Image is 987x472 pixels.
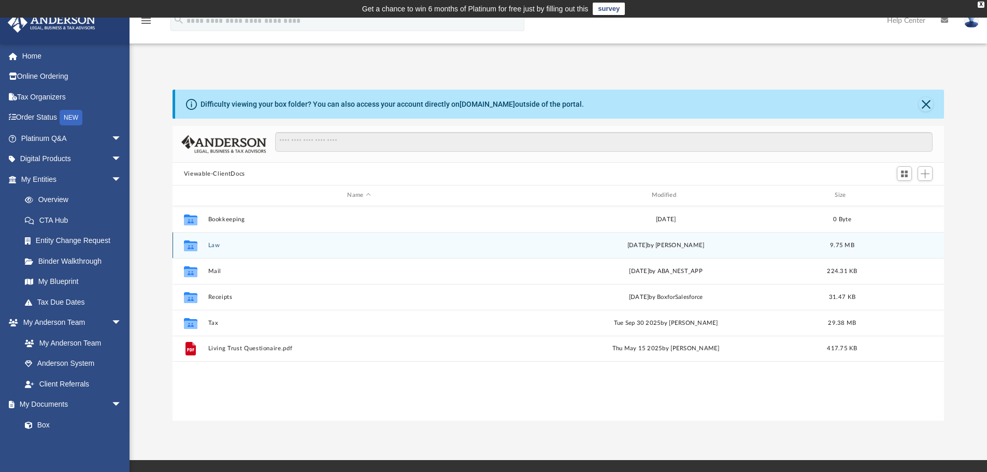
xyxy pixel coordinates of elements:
[111,169,132,190] span: arrow_drop_down
[15,271,132,292] a: My Blueprint
[827,268,857,274] span: 224.31 KB
[111,312,132,334] span: arrow_drop_down
[208,216,510,223] button: Bookkeeping
[208,268,510,275] button: Mail
[7,87,137,107] a: Tax Organizers
[829,294,855,299] span: 31.47 KB
[830,242,854,248] span: 9.75 MB
[177,191,203,200] div: id
[207,191,510,200] div: Name
[514,292,817,302] div: [DATE] by BoxforSalesforce
[201,99,584,110] div: Difficulty viewing your box folder? You can also access your account directly on outside of the p...
[514,344,817,353] div: Thu May 15 2025 by [PERSON_NAME]
[514,240,817,250] div: [DATE] by [PERSON_NAME]
[514,266,817,276] div: [DATE] by ABA_NEST_APP
[173,206,945,421] div: grid
[140,15,152,27] i: menu
[15,251,137,271] a: Binder Walkthrough
[208,294,510,301] button: Receipts
[7,169,137,190] a: My Entitiesarrow_drop_down
[60,110,82,125] div: NEW
[897,166,912,181] button: Switch to Grid View
[978,2,984,8] div: close
[208,242,510,249] button: Law
[514,214,817,224] div: [DATE]
[15,190,137,210] a: Overview
[15,210,137,231] a: CTA Hub
[7,394,132,415] a: My Documentsarrow_drop_down
[867,191,940,200] div: id
[7,46,137,66] a: Home
[964,13,979,28] img: User Pic
[7,66,137,87] a: Online Ordering
[208,320,510,326] button: Tax
[833,216,851,222] span: 0 Byte
[15,374,132,394] a: Client Referrals
[173,14,184,25] i: search
[7,107,137,128] a: Order StatusNEW
[827,346,857,351] span: 417.75 KB
[821,191,863,200] div: Size
[111,128,132,149] span: arrow_drop_down
[111,149,132,170] span: arrow_drop_down
[828,320,856,325] span: 29.38 MB
[593,3,625,15] a: survey
[15,353,132,374] a: Anderson System
[5,12,98,33] img: Anderson Advisors Platinum Portal
[140,20,152,27] a: menu
[111,394,132,416] span: arrow_drop_down
[7,149,137,169] a: Digital Productsarrow_drop_down
[362,3,589,15] div: Get a chance to win 6 months of Platinum for free just by filling out this
[208,345,510,352] button: Living Trust Questionaire.pdf
[7,312,132,333] a: My Anderson Teamarrow_drop_down
[919,97,933,111] button: Close
[15,414,127,435] a: Box
[275,132,933,152] input: Search files and folders
[514,318,817,327] div: Tue Sep 30 2025 by [PERSON_NAME]
[918,166,933,181] button: Add
[184,169,245,179] button: Viewable-ClientDocs
[460,100,515,108] a: [DOMAIN_NAME]
[15,333,127,353] a: My Anderson Team
[7,128,137,149] a: Platinum Q&Aarrow_drop_down
[15,292,137,312] a: Tax Due Dates
[15,231,137,251] a: Entity Change Request
[514,191,817,200] div: Modified
[15,435,132,456] a: Meeting Minutes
